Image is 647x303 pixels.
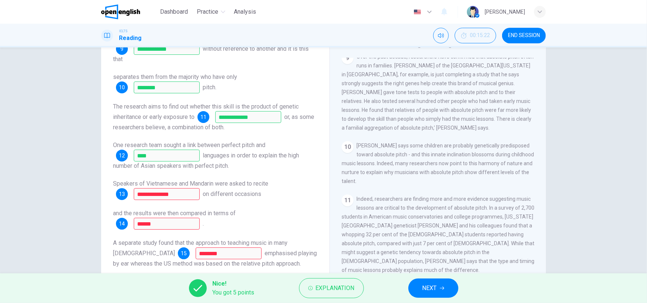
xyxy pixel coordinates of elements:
span: 9 [120,46,123,51]
span: Explanation [316,283,355,293]
button: Analysis [231,5,259,19]
input: words; [134,188,200,200]
div: Mute [433,28,449,43]
span: on different occasions [203,190,261,197]
span: The research aims to find out whether this skill is the product of genetic inheritance or early e... [113,103,299,120]
span: Practice [197,7,219,16]
span: NEXT [422,283,437,293]
button: 00:15:22 [455,28,496,43]
button: Practice [194,5,228,19]
span: 10 [119,85,125,90]
span: . [203,220,204,227]
div: Hide [455,28,496,43]
span: A separate study found that the approach to teaching music in many [DEMOGRAPHIC_DATA] [113,239,288,257]
span: 13 [119,192,125,197]
span: Dashboard [160,7,188,16]
img: en [413,9,422,15]
span: 11 [200,114,206,120]
div: [PERSON_NAME] [485,7,525,16]
button: END SESSION [502,28,546,43]
span: [PERSON_NAME] says some children are probably genetically predisposed toward absolute pitch - and... [342,143,534,184]
span: One research team sought a link between perfect pitch and [113,141,265,149]
span: Indeed, researchers are finding more and more evidence suggesting music lessons are critical to t... [342,196,534,273]
input: cultures; music programmes; families [196,247,262,259]
span: IELTS [119,29,127,34]
img: OpenEnglish logo [101,4,140,19]
button: Dashboard [157,5,191,19]
span: pitch. [203,84,216,91]
span: languages in order to explain the high number of Asian speakers with perfect pitch. [113,152,299,169]
input: pitch; pitches; pitches used [134,218,200,230]
input: music lessons [215,111,281,123]
span: separates them from the majority who have only [113,73,237,80]
span: Speakers of Vietnamese and Mandarin were asked to recite [113,180,268,187]
div: 10 [342,141,354,153]
input: tone [134,150,200,162]
a: OpenEnglish logo [101,4,157,19]
input: relative [134,81,200,93]
h1: Reading [119,34,142,43]
input: note; solitary note [134,43,200,55]
span: Analysis [234,7,256,16]
span: You got 5 points [213,288,255,297]
button: Explanation [299,278,364,298]
span: and the results were then compared in terms of [113,210,236,217]
div: 9 [342,52,354,64]
span: 15 [181,251,187,256]
img: Profile picture [467,6,479,18]
span: Over the past decade, researchers have confirmed that absolute pitch often runs in families. [PER... [342,54,534,131]
span: END SESSION [508,33,540,39]
span: 00:15:22 [470,33,490,39]
span: 14 [119,221,125,226]
button: NEXT [408,279,458,298]
span: Nice! [213,279,255,288]
span: 12 [119,153,125,158]
div: 11 [342,194,354,206]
